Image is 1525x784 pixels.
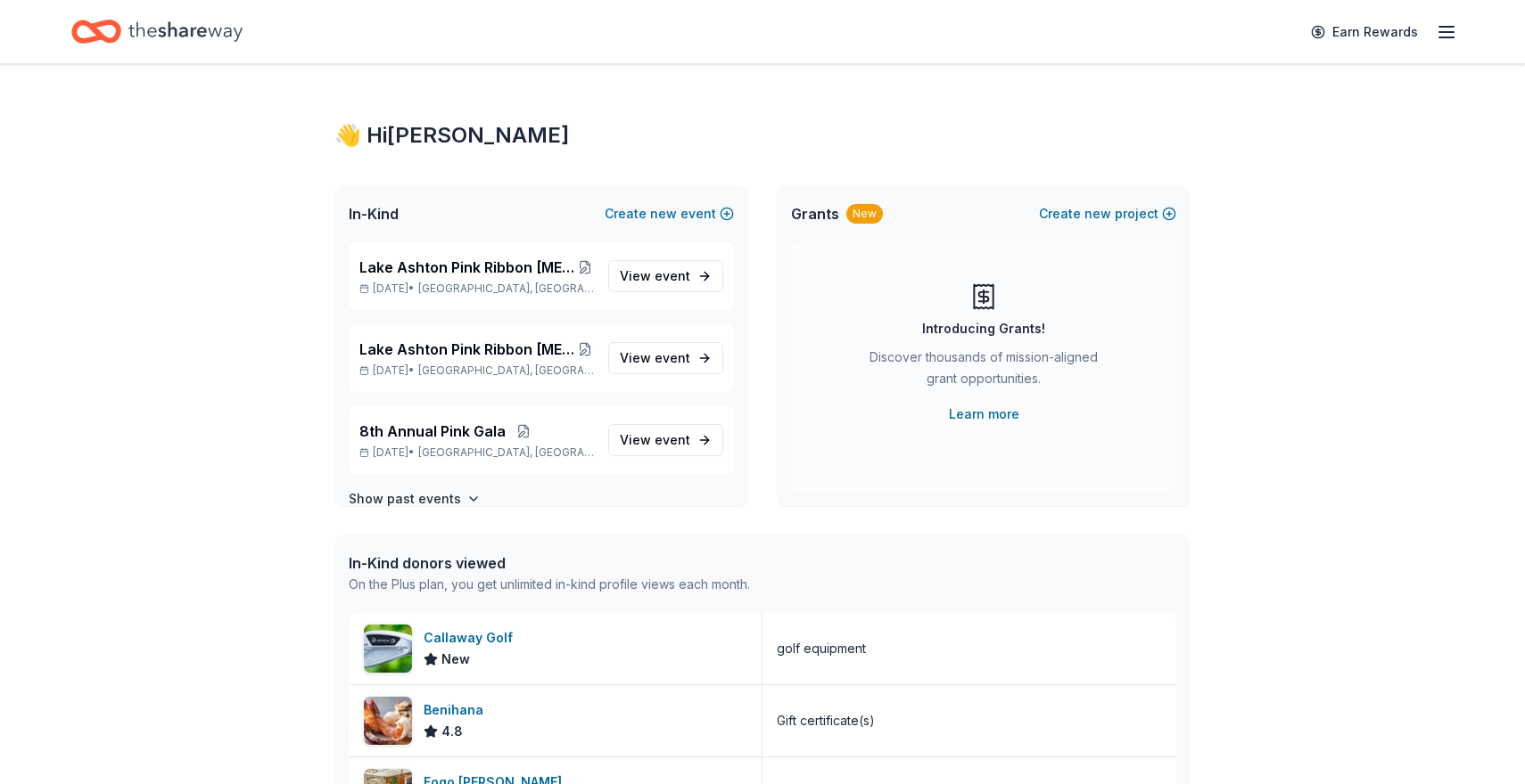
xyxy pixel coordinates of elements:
[655,350,690,365] span: event
[949,404,1019,425] a: Learn more
[349,574,750,595] div: On the Plus plan, you get unlimited in-kind profile views each month.
[620,347,690,369] span: View
[846,204,883,224] div: New
[334,121,1191,150] div: 👋 Hi [PERSON_NAME]
[620,429,690,451] span: View
[862,347,1105,396] div: Discover thousands of mission-aligned grant opportunities.
[349,552,750,574] div: In-Kind donors viewed
[424,699,490,721] div: Benihana
[777,710,875,731] div: Gift certificate(s)
[359,339,576,360] span: Lake Ashton Pink Ribbon [MEDICAL_DATA] Golf Tournament
[359,282,594,296] p: [DATE] •
[364,625,412,673] img: Image for Callaway Golf
[349,203,399,225] span: In-Kind
[1039,203,1176,225] button: Createnewproject
[71,11,243,53] a: Home
[359,257,576,278] span: Lake Ashton Pink Ribbon [MEDICAL_DATA] Golf Tournament
[418,282,594,296] span: [GEOGRAPHIC_DATA], [GEOGRAPHIC_DATA]
[349,488,481,510] button: Show past events
[791,203,839,225] span: Grants
[1084,203,1111,225] span: new
[418,363,594,378] span: [GEOGRAPHIC_DATA], [GEOGRAPHIC_DATA]
[777,638,866,659] div: golf equipment
[359,363,594,378] p: [DATE] •
[605,203,734,225] button: Createnewevent
[608,342,723,374] a: View event
[349,488,461,510] h4: Show past events
[608,424,723,456] a: View event
[441,649,470,670] span: New
[418,445,594,460] span: [GEOGRAPHIC_DATA], [GEOGRAPHIC_DATA]
[1300,16,1429,48] a: Earn Rewards
[650,203,677,225] span: new
[655,432,690,447] span: event
[655,268,690,283] span: event
[424,627,520,649] div: Callaway Golf
[359,421,506,442] span: 8th Annual Pink Gala
[620,265,690,287] span: View
[441,721,463,742] span: 4.8
[608,260,723,292] a: View event
[364,697,412,745] img: Image for Benihana
[359,445,594,460] p: [DATE] •
[922,318,1045,339] div: Introducing Grants!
